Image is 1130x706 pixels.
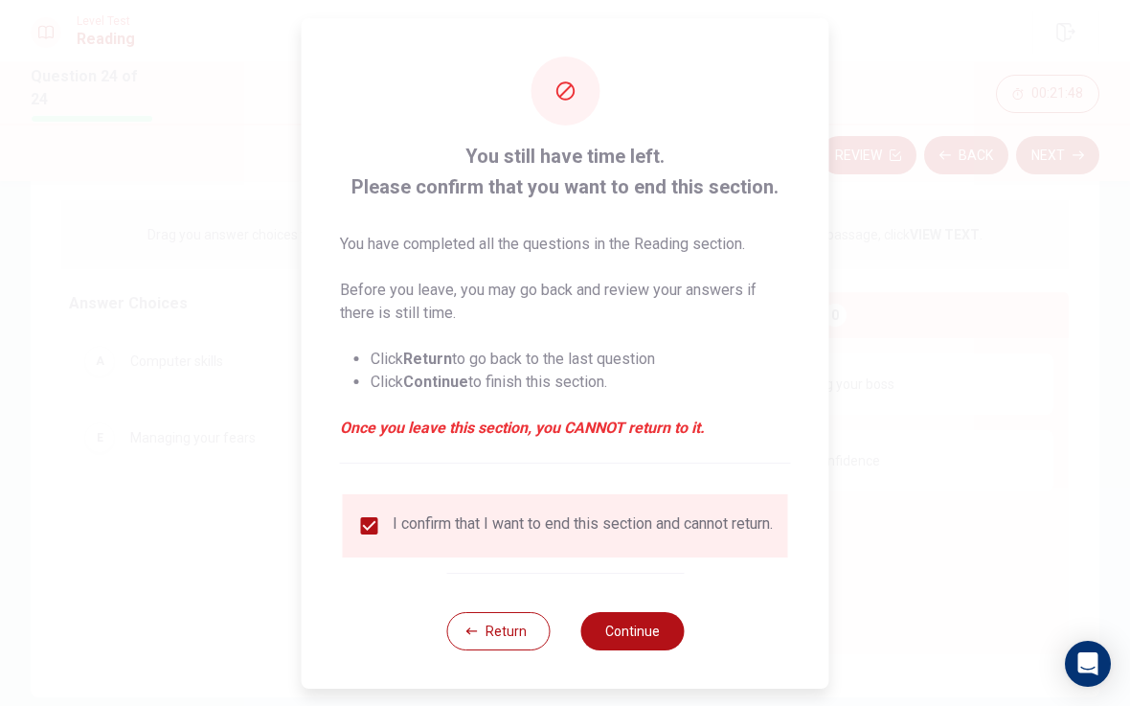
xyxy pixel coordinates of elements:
div: I confirm that I want to end this section and cannot return. [393,514,773,537]
em: Once you leave this section, you CANNOT return to it. [340,417,791,440]
button: Continue [580,612,684,650]
li: Click to go back to the last question [371,348,791,371]
strong: Continue [403,373,468,391]
p: You have completed all the questions in the Reading section. [340,233,791,256]
div: Open Intercom Messenger [1065,641,1111,687]
p: Before you leave, you may go back and review your answers if there is still time. [340,279,791,325]
button: Return [446,612,550,650]
span: You still have time left. Please confirm that you want to end this section. [340,141,791,202]
strong: Return [403,350,452,368]
li: Click to finish this section. [371,371,791,394]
